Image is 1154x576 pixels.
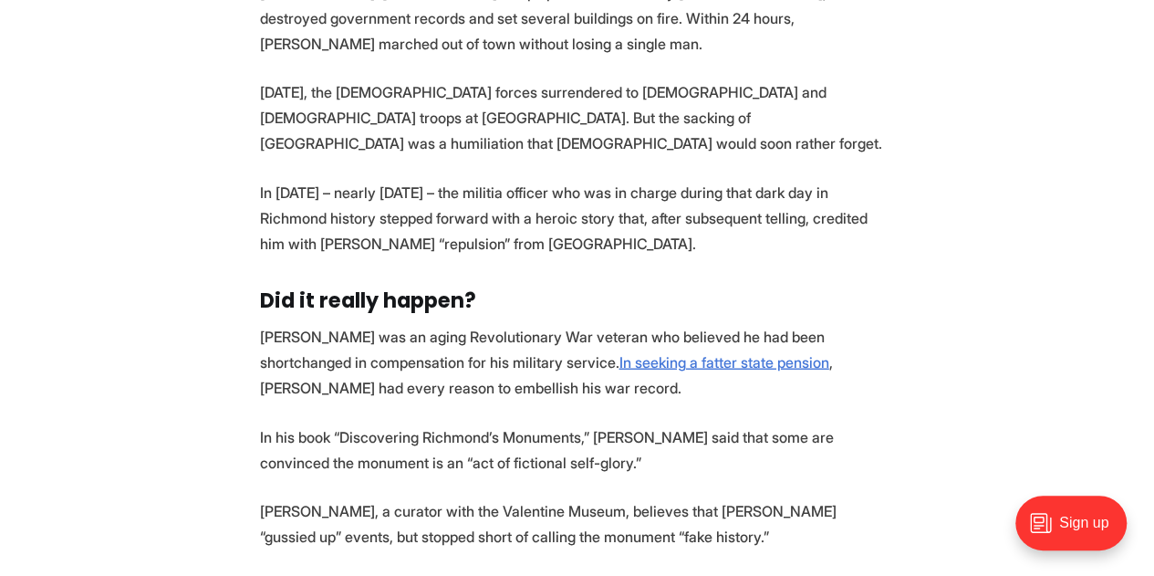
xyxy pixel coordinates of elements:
p: [DATE], the [DEMOGRAPHIC_DATA] forces surrendered to [DEMOGRAPHIC_DATA] and [DEMOGRAPHIC_DATA] tr... [260,79,895,156]
strong: Did it really happen? [260,286,476,315]
a: In seeking a fatter state pension [619,353,829,372]
p: In [DATE] – nearly [DATE] – the militia officer who was in charge during that dark day in Richmon... [260,180,895,257]
p: [PERSON_NAME], a curator with the Valentine Museum, believes that [PERSON_NAME] “gussied up” even... [260,498,895,550]
p: [PERSON_NAME] was an aging Revolutionary War veteran who believed he had been shortchanged in com... [260,324,895,401]
p: In his book “Discovering Richmond’s Monuments,” [PERSON_NAME] said that some are convinced the mo... [260,424,895,476]
iframe: portal-trigger [1000,487,1154,576]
